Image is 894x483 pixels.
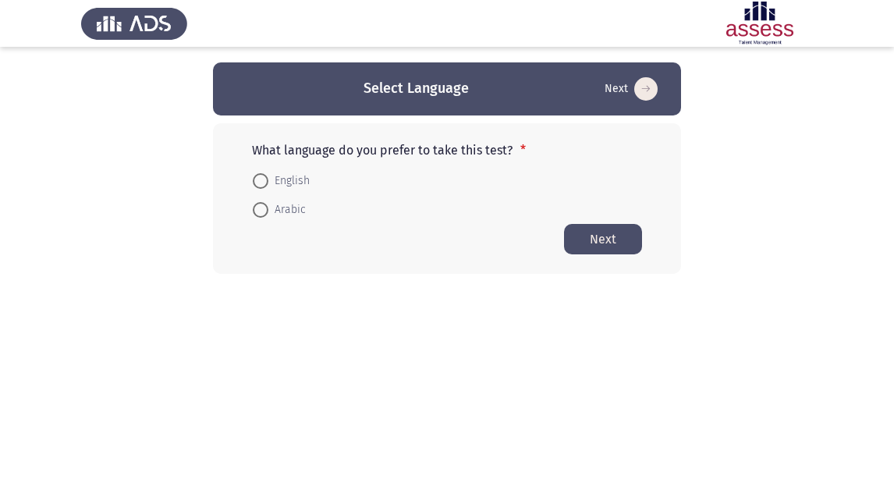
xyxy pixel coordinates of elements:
img: Assessment logo of Development Assessment R1 (EN/AR) [707,2,813,45]
button: Start assessment [600,76,662,101]
p: What language do you prefer to take this test? [252,143,642,158]
img: Assess Talent Management logo [81,2,187,45]
span: English [268,172,310,190]
span: Arabic [268,201,306,219]
button: Start assessment [564,224,642,254]
h3: Select Language [364,79,469,98]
